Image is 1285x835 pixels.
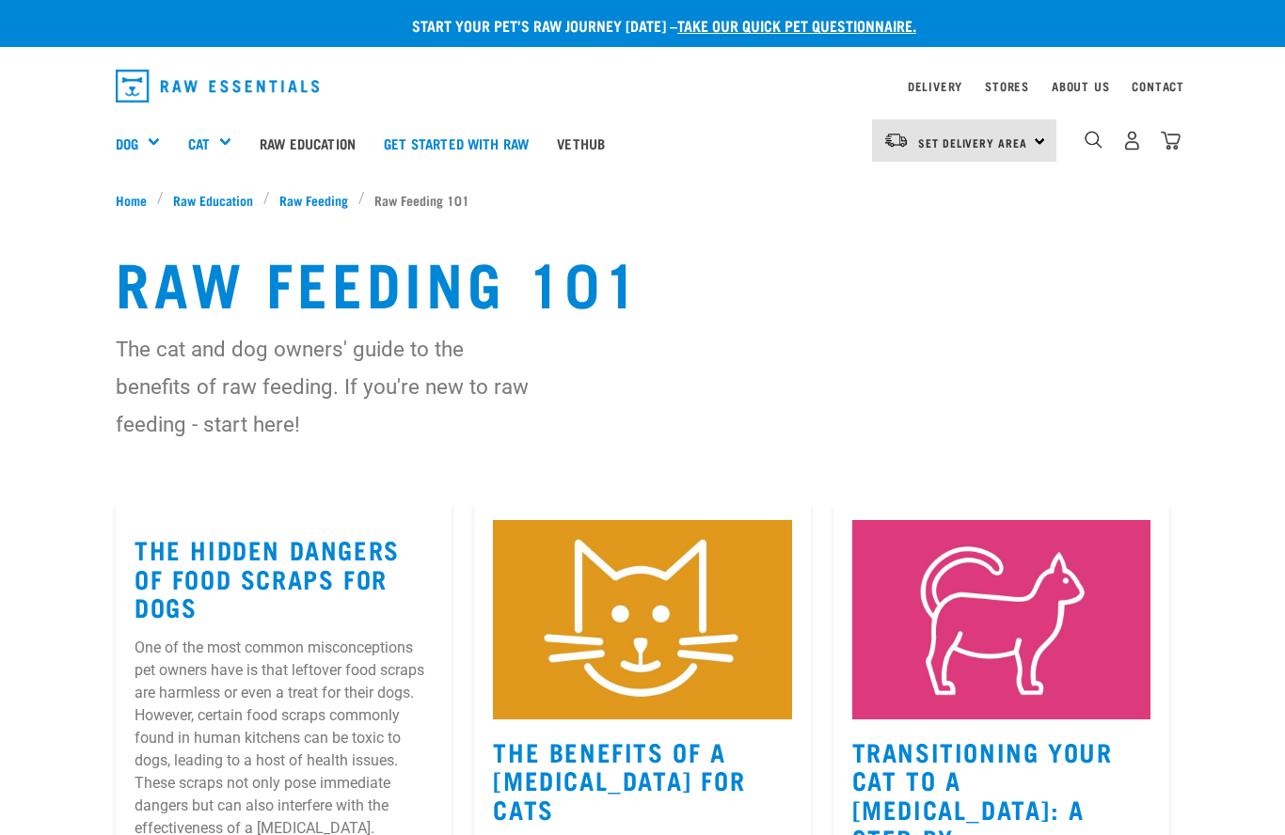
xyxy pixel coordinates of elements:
span: Set Delivery Area [918,139,1027,146]
a: Stores [985,83,1029,89]
nav: breadcrumbs [116,190,1169,210]
a: take our quick pet questionnaire. [677,21,916,29]
a: Delivery [908,83,962,89]
h1: Raw Feeding 101 [116,247,1169,315]
img: Instagram_Core-Brand_Wildly-Good-Nutrition-2.jpg [493,520,791,719]
a: Vethub [543,105,619,181]
nav: dropdown navigation [101,62,1184,110]
span: Home [116,190,147,210]
img: home-icon-1@2x.png [1085,131,1103,149]
p: The cat and dog owners' guide to the benefits of raw feeding. If you're new to raw feeding - star... [116,330,537,443]
a: Contact [1132,83,1184,89]
a: Raw Feeding [270,190,358,210]
a: Dog [116,133,138,154]
img: van-moving.png [883,132,909,149]
img: user.png [1122,131,1142,150]
span: Raw Feeding [279,190,348,210]
a: About Us [1052,83,1109,89]
img: home-icon@2x.png [1161,131,1181,150]
a: The Hidden Dangers of Food Scraps for Dogs [135,542,400,613]
a: Raw Education [246,105,370,181]
a: Raw Education [164,190,263,210]
img: Raw Essentials Logo [116,70,319,102]
a: Get started with Raw [370,105,543,181]
a: The Benefits Of A [MEDICAL_DATA] For Cats [493,744,745,815]
a: Cat [188,133,210,154]
span: Raw Education [173,190,253,210]
a: Home [116,190,157,210]
img: Instagram_Core-Brand_Wildly-Good-Nutrition-13.jpg [852,520,1150,719]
